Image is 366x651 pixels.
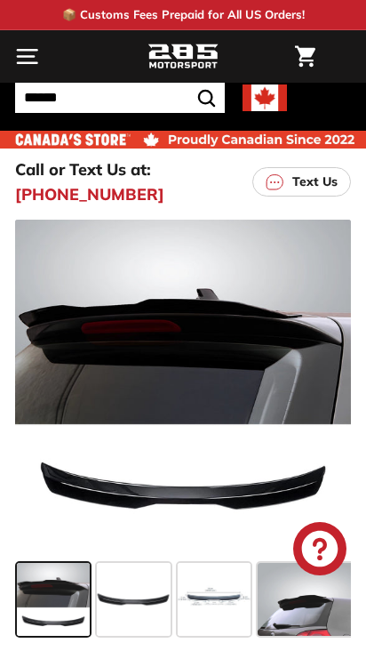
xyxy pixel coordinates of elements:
[292,173,338,191] p: Text Us
[15,182,164,206] a: [PHONE_NUMBER]
[15,157,151,181] p: Call or Text Us at:
[252,167,351,197] a: Text Us
[62,6,305,24] p: 📦 Customs Fees Prepaid for All US Orders!
[15,83,225,113] input: Search
[286,31,324,82] a: Cart
[288,522,352,580] inbox-online-store-chat: Shopify online store chat
[147,42,219,72] img: Logo_285_Motorsport_areodynamics_components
